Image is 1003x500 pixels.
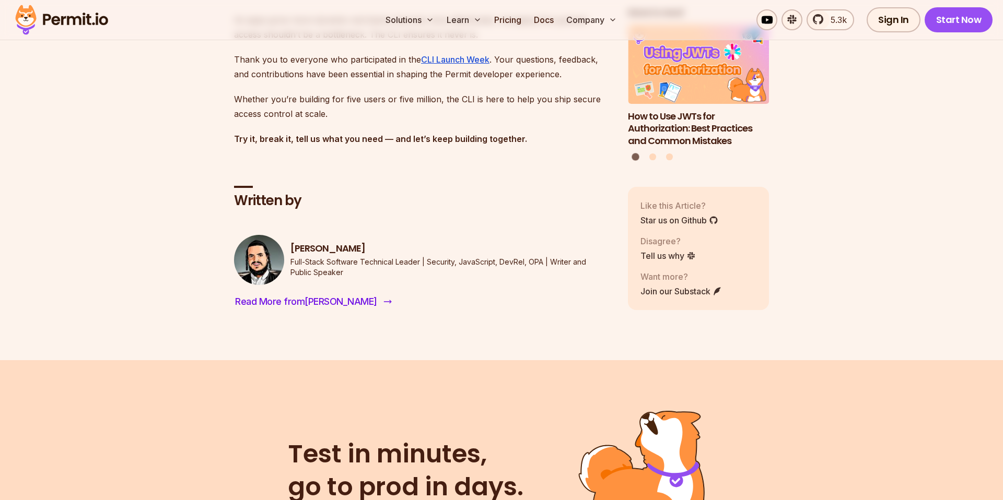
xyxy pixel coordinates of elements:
span: 5.3k [824,14,847,26]
a: Sign In [867,7,920,32]
a: CLI Launch Week [421,54,489,65]
a: 5.3k [807,9,854,30]
img: Permit logo [10,2,113,38]
a: Join our Substack [640,285,722,297]
img: How to Use JWTs for Authorization: Best Practices and Common Mistakes [628,25,769,104]
img: Gabriel L. Manor [234,235,284,285]
a: Tell us why [640,249,696,262]
span: Test in minutes, [288,438,523,470]
button: Company [562,9,621,30]
span: Read More from [PERSON_NAME] [235,294,377,309]
p: Want more? [640,270,722,283]
h3: [PERSON_NAME] [290,242,611,254]
h2: Written by [234,192,611,210]
p: Whether you’re building for five users or five million, the CLI is here to help you ship secure a... [234,92,611,121]
div: Posts [628,25,769,162]
p: Thank you to everyone who participated in the . Your questions, feedback, and contributions have ... [234,52,611,81]
button: Go to slide 1 [632,153,639,160]
a: How to Use JWTs for Authorization: Best Practices and Common MistakesHow to Use JWTs for Authoriz... [628,25,769,147]
h3: How to Use JWTs for Authorization: Best Practices and Common Mistakes [628,110,769,147]
button: Learn [442,9,486,30]
a: Read More from[PERSON_NAME] [234,293,391,310]
button: Go to slide 2 [649,153,656,160]
a: Docs [530,9,558,30]
a: Pricing [490,9,526,30]
strong: Try it, break it, tell us what you need — and let’s keep building together. [234,134,527,144]
p: Like this Article? [640,199,718,212]
button: Go to slide 3 [666,153,673,160]
p: Full-Stack Software Technical Leader | Security, JavaScript, DevRel, OPA | Writer and Public Speaker [290,257,611,278]
a: Start Now [925,7,993,32]
a: Star us on Github [640,214,718,227]
li: 1 of 3 [628,25,769,147]
button: Solutions [381,9,438,30]
p: Disagree? [640,235,696,247]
